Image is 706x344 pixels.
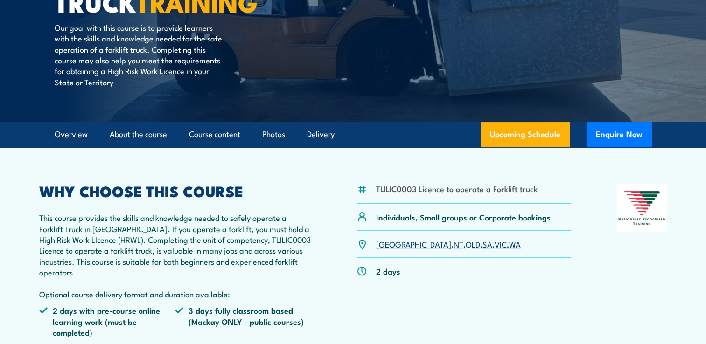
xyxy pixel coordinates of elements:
[617,184,667,232] img: Nationally Recognised Training logo.
[376,239,521,249] p: , , , , ,
[481,122,570,147] a: Upcoming Schedule
[307,122,335,147] a: Delivery
[376,266,400,276] p: 2 days
[495,238,507,249] a: VIC
[39,184,312,197] h2: WHY CHOOSE THIS COURSE
[509,238,521,249] a: WA
[262,122,285,147] a: Photos
[466,238,480,249] a: QLD
[454,238,463,249] a: NT
[110,122,167,147] a: About the course
[175,305,311,337] li: 3 days fully classroom based (Mackay ONLY - public courses)
[39,305,175,337] li: 2 days with pre-course online learning work (must be completed)
[39,212,312,299] p: This course provides the skills and knowledge needed to safely operate a Forklift Truck in [GEOGR...
[189,122,240,147] a: Course content
[376,212,551,222] p: Individuals, Small groups or Corporate bookings
[376,238,451,249] a: [GEOGRAPHIC_DATA]
[55,122,88,147] a: Overview
[482,238,492,249] a: SA
[376,183,538,194] li: TLILIC0003 Licence to operate a Forklift truck
[55,22,225,87] p: Our goal with this course is to provide learners with the skills and knowledge needed for the saf...
[587,122,652,147] button: Enquire Now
